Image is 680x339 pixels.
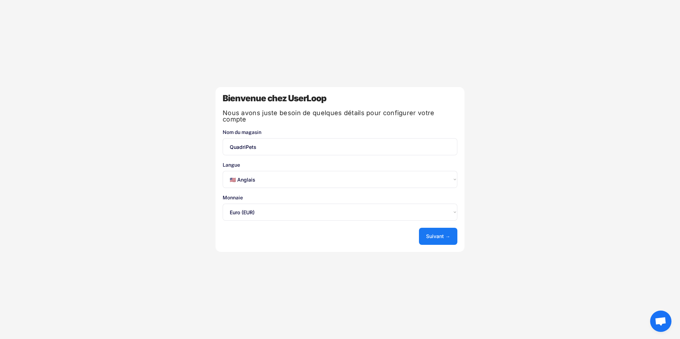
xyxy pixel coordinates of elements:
div: Langue [223,162,457,167]
div: Nous avons juste besoin de quelques détails pour configurer votre compte [223,110,457,123]
input: Le nom de votre magasin [223,138,457,155]
a: Ouvrir le chat [650,311,671,332]
button: Suivant → [419,228,457,245]
div: Bienvenue chez UserLoop [223,94,457,103]
div: Monnaie [223,195,457,200]
div: Nom du magasin [223,130,457,135]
